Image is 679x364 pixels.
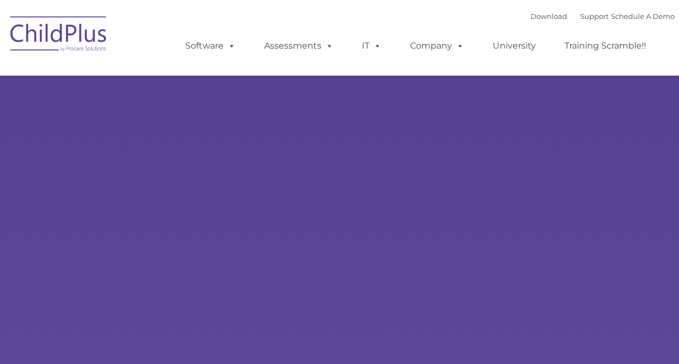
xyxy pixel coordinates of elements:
a: University [482,35,547,57]
a: Assessments [253,35,344,57]
a: Software [174,35,246,57]
a: IT [351,35,392,57]
font: | [530,12,675,21]
a: Company [399,35,475,57]
a: Support [580,12,609,21]
img: ChildPlus by Procare Solutions [5,9,113,63]
a: Training Scramble!! [554,35,657,57]
a: Download [530,12,567,21]
a: Schedule A Demo [611,12,675,21]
